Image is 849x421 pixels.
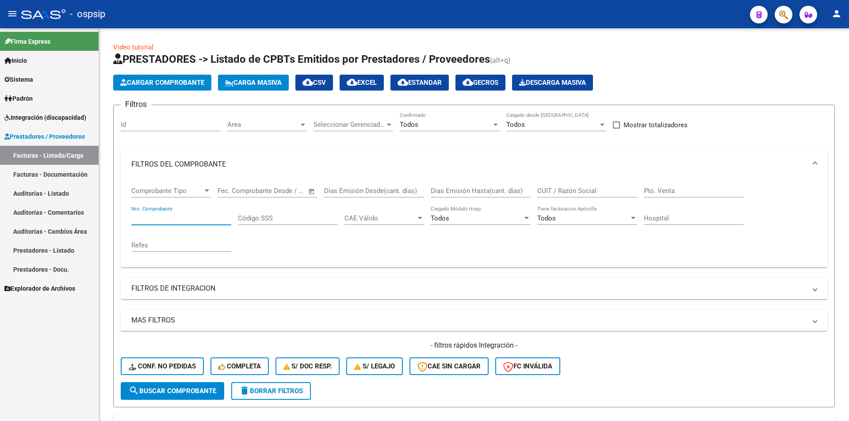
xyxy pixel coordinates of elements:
mat-icon: person [831,8,842,19]
button: S/ Doc Resp. [275,357,340,375]
button: CSV [295,75,333,91]
span: CAE SIN CARGAR [417,362,481,370]
span: Integración (discapacidad) [4,113,86,122]
span: Sistema [4,75,33,84]
span: Borrar Filtros [239,387,303,395]
button: Conf. no pedidas [121,357,204,375]
button: FC Inválida [495,357,560,375]
mat-icon: cloud_download [398,77,408,87]
span: PRESTADORES -> Listado de CPBTs Emitidos por Prestadores / Proveedores [113,53,490,65]
span: Inicio [4,56,27,65]
mat-panel-title: FILTROS DE INTEGRACION [131,284,806,293]
span: Comprobante Tipo [131,187,203,195]
span: CSV [302,79,326,87]
button: Cargar Comprobante [113,75,211,91]
input: Fecha fin [261,187,304,195]
span: Todos [537,214,556,222]
span: Completa [218,362,261,370]
input: Fecha inicio [218,187,253,195]
mat-expansion-panel-header: FILTROS DE INTEGRACION [121,278,827,299]
span: Explorador de Archivos [4,284,75,293]
span: S/ legajo [354,362,395,370]
button: Carga Masiva [218,75,289,91]
app-download-masive: Descarga masiva de comprobantes (adjuntos) [512,75,593,91]
mat-icon: menu [7,8,18,19]
span: Todos [431,214,449,222]
button: EXCEL [340,75,384,91]
button: S/ legajo [346,357,403,375]
mat-icon: search [129,385,139,396]
button: Borrar Filtros [231,382,311,400]
mat-icon: cloud_download [302,77,313,87]
span: FC Inválida [503,362,552,370]
span: Buscar Comprobante [129,387,216,395]
mat-expansion-panel-header: FILTROS DEL COMPROBANTE [121,150,827,178]
span: Padrón [4,94,33,103]
button: Buscar Comprobante [121,382,224,400]
mat-icon: delete [239,385,250,396]
div: FILTROS DEL COMPROBANTE [121,178,827,267]
mat-panel-title: MAS FILTROS [131,315,806,325]
span: Estandar [398,79,442,87]
button: Open calendar [307,186,317,197]
button: Descarga Masiva [512,75,593,91]
span: EXCEL [347,79,377,87]
mat-icon: cloud_download [463,77,473,87]
h4: - filtros rápidos Integración - [121,341,827,350]
span: Gecros [463,79,498,87]
span: S/ Doc Resp. [283,362,332,370]
span: Prestadores / Proveedores [4,132,85,141]
span: Seleccionar Gerenciador [314,121,385,129]
button: Gecros [455,75,505,91]
iframe: Intercom live chat [819,391,840,412]
span: Firma Express [4,37,50,46]
button: Completa [210,357,269,375]
span: Todos [400,121,418,129]
mat-expansion-panel-header: MAS FILTROS [121,310,827,331]
a: Video tutorial [113,43,153,51]
span: - ospsip [70,4,105,24]
button: CAE SIN CARGAR [409,357,489,375]
span: Mostrar totalizadores [623,120,688,130]
button: Estandar [390,75,449,91]
span: Conf. no pedidas [129,362,196,370]
span: Cargar Comprobante [120,79,204,87]
mat-icon: cloud_download [347,77,357,87]
span: Carga Masiva [225,79,282,87]
span: (alt+q) [490,56,511,64]
span: CAE Válido [344,214,416,222]
span: Area [227,121,299,129]
span: Descarga Masiva [519,79,586,87]
mat-panel-title: FILTROS DEL COMPROBANTE [131,159,806,169]
h3: Filtros [121,98,151,110]
span: Todos [506,121,525,129]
